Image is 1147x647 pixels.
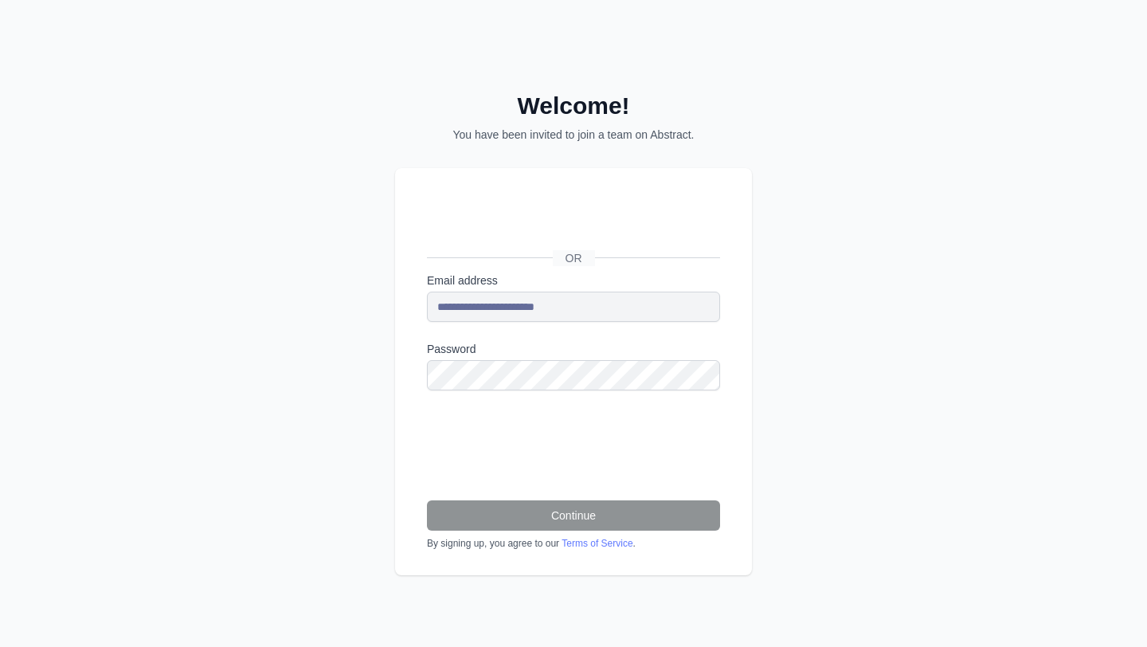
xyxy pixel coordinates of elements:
[562,538,632,549] a: Terms of Service
[395,127,752,143] p: You have been invited to join a team on Abstract.
[419,205,726,240] iframe: Botón de Acceder con Google
[395,92,752,120] h2: Welcome!
[427,537,720,550] div: By signing up, you agree to our .
[427,273,720,288] label: Email address
[427,500,720,531] button: Continue
[427,341,720,357] label: Password
[553,250,595,266] span: OR
[427,410,669,472] iframe: reCAPTCHA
